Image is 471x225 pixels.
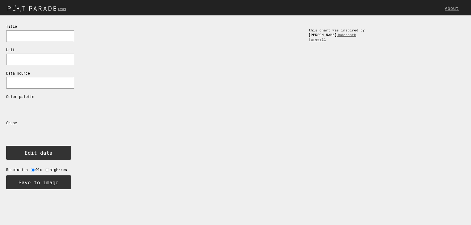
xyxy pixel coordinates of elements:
p: Data source [6,71,74,76]
a: About [445,5,462,11]
label: Resolution [6,167,31,172]
p: Color palette [6,94,74,99]
div: this chart was inspired by [PERSON_NAME] [302,22,377,48]
a: Underoath farewell [309,32,356,42]
label: high-res [50,167,70,172]
p: Shape [6,121,74,125]
p: Title [6,24,74,29]
label: @1x [35,167,45,172]
button: Save to image [6,175,71,189]
button: Edit data [6,146,71,160]
p: Unit [6,47,74,52]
